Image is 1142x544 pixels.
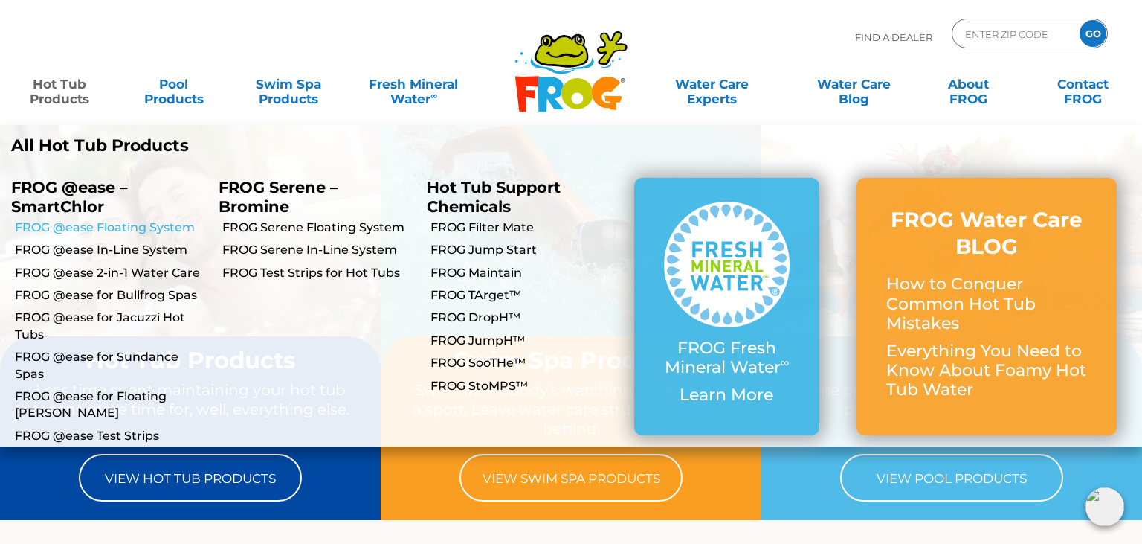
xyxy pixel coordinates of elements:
[430,220,623,236] a: FROG Filter Mate
[15,242,207,258] a: FROG @ease In-Line System
[810,69,899,99] a: Water CareBlog
[15,265,207,281] a: FROG @ease 2-in-1 Water Care
[222,220,415,236] a: FROG Serene Floating System
[15,310,207,343] a: FROG @ease for Jacuzzi Hot Tubs
[427,178,561,215] a: Hot Tub Support Chemicals
[430,310,623,326] a: FROG DropH™
[430,378,623,394] a: FROG StoMPS™
[886,206,1087,260] h3: FROG Water Care BLOG
[855,19,932,56] p: Find A Dealer
[129,69,219,99] a: PoolProducts
[430,333,623,349] a: FROG JumpH™
[219,178,404,215] p: FROG Serene – Bromine
[664,339,790,378] p: FROG Fresh Mineral Water
[1085,487,1124,526] img: openIcon
[11,178,196,215] p: FROG @ease – SmartChlor
[664,202,790,412] a: FROG Fresh Mineral Water∞ Learn More
[430,355,623,371] a: FROG SooTHe™
[222,242,415,258] a: FROG Serene In-Line System
[430,287,623,304] a: FROG TArget™
[1038,69,1127,99] a: ContactFROG
[923,69,1013,99] a: AboutFROG
[15,349,207,383] a: FROG @ease for Sundance Spas
[244,69,333,99] a: Swim SpaProducts
[840,454,1063,502] a: View Pool Products
[15,287,207,304] a: FROG @ease for Bullfrog Spas
[15,69,104,99] a: Hot TubProducts
[964,23,1064,45] input: Zip Code Form
[664,385,790,405] p: Learn More
[15,428,207,444] a: FROG @ease Test Strips
[430,265,623,281] a: FROG Maintain
[358,69,470,99] a: Fresh MineralWater∞
[15,220,207,236] a: FROG @ease Floating System
[639,69,784,99] a: Water CareExperts
[1080,20,1106,47] input: GO
[886,275,1087,333] p: How to Conquer Common Hot Tub Mistakes
[11,136,560,156] a: All Hot Tub Products
[430,242,623,258] a: FROG Jump Start
[459,454,683,502] a: View Swim Spa Products
[886,206,1087,408] a: FROG Water Care BLOG How to Conquer Common Hot Tub Mistakes Everything You Need to Know About Foa...
[781,355,790,370] sup: ∞
[222,265,415,281] a: FROG Test Strips for Hot Tubs
[79,454,302,502] a: View Hot Tub Products
[15,388,207,422] a: FROG @ease for Floating [PERSON_NAME]
[430,90,437,101] sup: ∞
[886,342,1087,400] p: Everything You Need to Know About Foamy Hot Tub Water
